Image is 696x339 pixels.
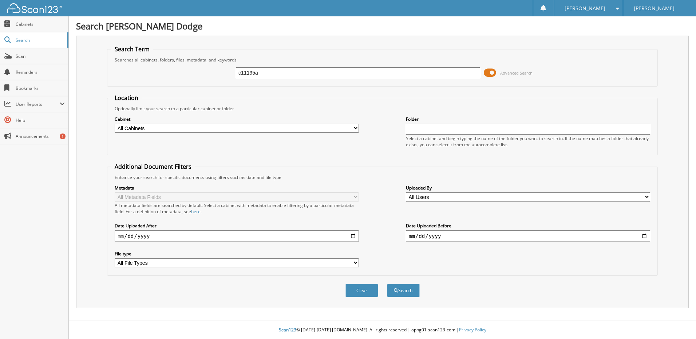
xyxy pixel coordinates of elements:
[406,230,650,242] input: end
[69,321,696,339] div: © [DATE]-[DATE] [DOMAIN_NAME]. All rights reserved | appg01-scan123-com |
[406,116,650,122] label: Folder
[406,135,650,148] div: Select a cabinet and begin typing the name of the folder you want to search in. If the name match...
[111,45,153,53] legend: Search Term
[111,163,195,171] legend: Additional Document Filters
[115,251,359,257] label: File type
[16,133,65,139] span: Announcements
[76,20,689,32] h1: Search [PERSON_NAME] Dodge
[279,327,296,333] span: Scan123
[406,185,650,191] label: Uploaded By
[387,284,420,297] button: Search
[111,57,654,63] div: Searches all cabinets, folders, files, metadata, and keywords
[406,223,650,229] label: Date Uploaded Before
[115,230,359,242] input: start
[115,185,359,191] label: Metadata
[60,133,66,139] div: 1
[115,202,359,215] div: All metadata fields are searched by default. Select a cabinet with metadata to enable filtering b...
[111,94,142,102] legend: Location
[111,174,654,180] div: Enhance your search for specific documents using filters such as date and file type.
[459,327,486,333] a: Privacy Policy
[16,101,60,107] span: User Reports
[111,105,654,112] div: Optionally limit your search to a particular cabinet or folder
[115,116,359,122] label: Cabinet
[565,6,605,11] span: [PERSON_NAME]
[500,70,533,76] span: Advanced Search
[16,117,65,123] span: Help
[7,3,62,13] img: scan123-logo-white.svg
[16,21,65,27] span: Cabinets
[16,37,64,43] span: Search
[16,53,65,59] span: Scan
[16,69,65,75] span: Reminders
[660,304,696,339] iframe: Chat Widget
[115,223,359,229] label: Date Uploaded After
[16,85,65,91] span: Bookmarks
[634,6,675,11] span: [PERSON_NAME]
[191,208,201,215] a: here
[345,284,378,297] button: Clear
